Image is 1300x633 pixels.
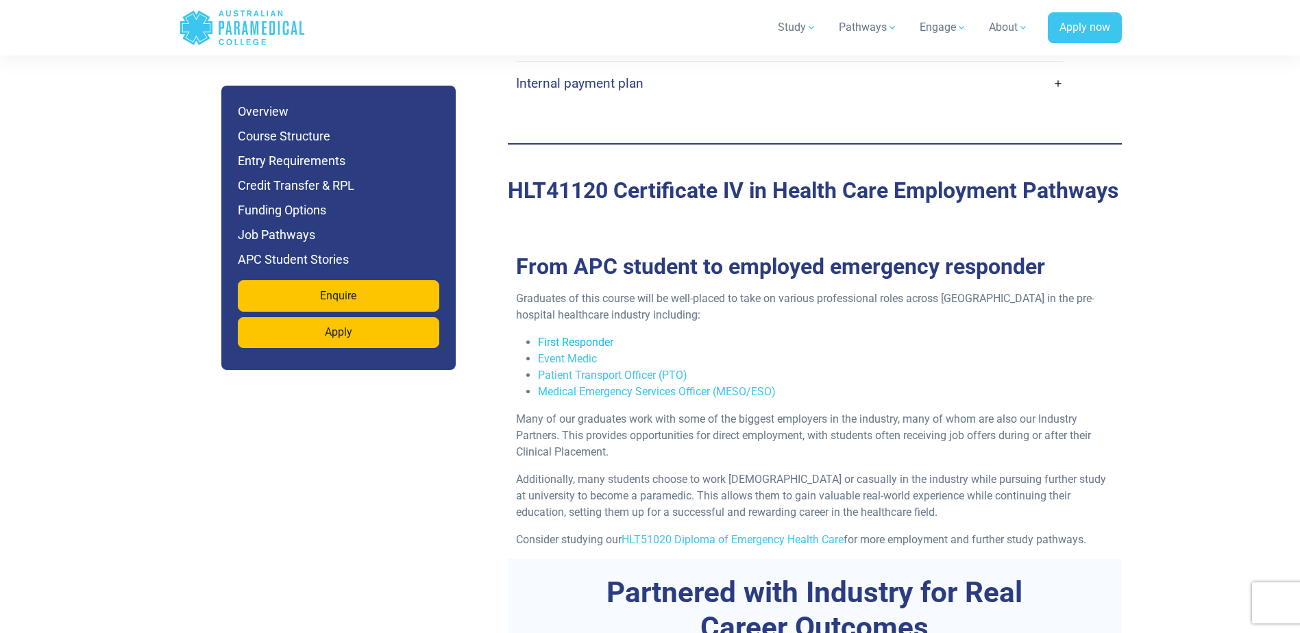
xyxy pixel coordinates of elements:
[831,8,906,47] a: Pathways
[770,8,825,47] a: Study
[508,253,1122,280] h2: From APC student to employed emergency responder
[516,411,1114,460] p: Many of our graduates work with some of the biggest employers in the industry, many of whom are a...
[538,369,687,382] a: Patient Transport Officer (PTO)
[516,67,1064,99] a: Internal payment plan
[516,532,1114,548] p: Consider studying our for more employment and further study pathways.
[911,8,975,47] a: Engage
[538,352,597,365] a: Event Medic
[516,75,643,91] h4: Internal payment plan
[622,533,844,546] a: HLT51020 Diploma of Emergency Health Care
[516,471,1114,521] p: Additionally, many students choose to work [DEMOGRAPHIC_DATA] or casually in the industry while p...
[508,177,1122,203] h2: Job Pathways
[981,8,1037,47] a: About
[516,290,1114,323] p: Graduates of this course will be well-placed to take on various professional roles across [GEOGRA...
[1048,12,1122,44] a: Apply now
[538,336,613,349] a: First Responder
[179,5,306,50] a: Australian Paramedical College
[538,385,776,398] a: Medical Emergency Services Officer (MESO/ESO)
